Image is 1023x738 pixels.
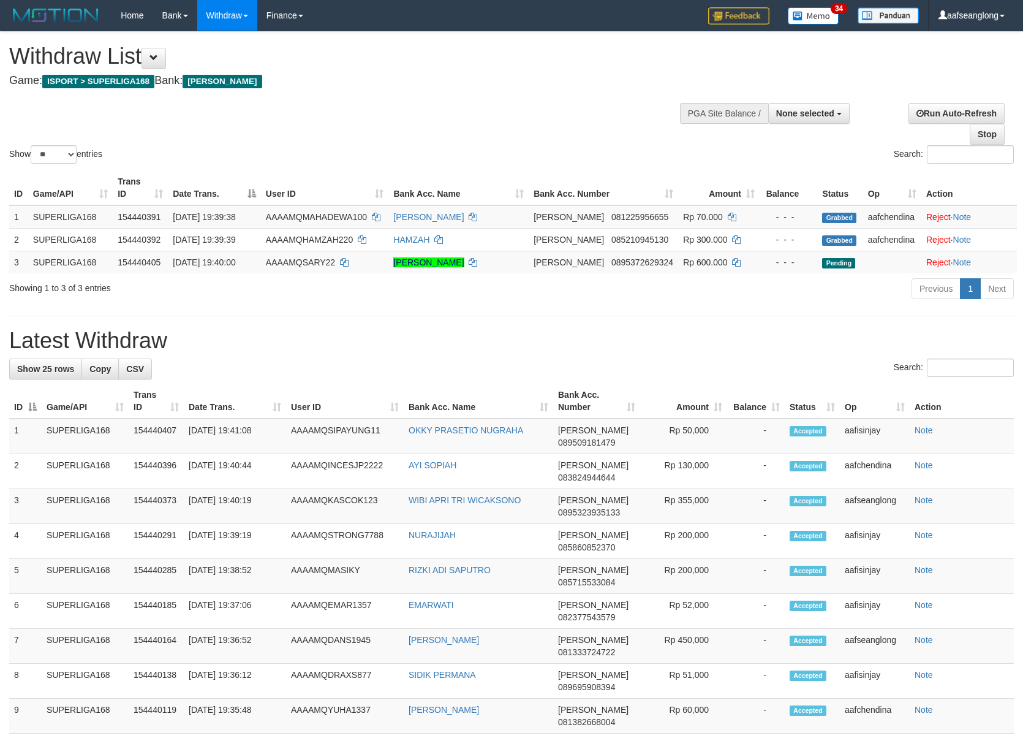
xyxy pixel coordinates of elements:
span: 154440392 [118,235,160,245]
td: SUPERLIGA168 [42,664,129,699]
td: aafchendina [863,228,921,251]
td: 4 [9,524,42,559]
td: SUPERLIGA168 [42,629,129,664]
td: Rp 52,000 [640,594,727,629]
td: aafchendina [863,205,921,229]
h1: Latest Withdraw [9,329,1014,353]
td: aafisinjay [840,524,910,559]
span: Accepted [790,671,826,681]
span: [PERSON_NAME] [558,635,629,645]
a: HAMZAH [393,235,429,245]
th: Action [910,384,1014,419]
a: Note [953,235,972,245]
a: Note [953,212,972,222]
span: [PERSON_NAME] [558,670,629,680]
td: SUPERLIGA168 [28,251,113,273]
span: Accepted [790,496,826,506]
input: Search: [927,359,1014,377]
label: Show entries [9,145,102,164]
span: Copy 089509181479 to clipboard [558,438,615,447]
a: Reject [926,257,951,267]
td: [DATE] 19:40:19 [184,489,286,524]
a: Note [915,670,933,680]
td: AAAAMQYUHA1337 [286,699,404,734]
td: 154440285 [129,559,184,594]
a: [PERSON_NAME] [393,257,464,267]
th: Bank Acc. Name: activate to sort column ascending [404,384,553,419]
span: Copy 085210945130 to clipboard [611,235,668,245]
th: Amount: activate to sort column ascending [678,170,760,205]
span: [PERSON_NAME] [558,425,629,435]
span: CSV [126,364,144,374]
td: 154440373 [129,489,184,524]
th: Op: activate to sort column ascending [840,384,910,419]
td: [DATE] 19:38:52 [184,559,286,594]
td: SUPERLIGA168 [28,205,113,229]
span: Copy 081225956655 to clipboard [611,212,668,222]
span: Copy 081333724722 to clipboard [558,647,615,657]
td: AAAAMQSTRONG7788 [286,524,404,559]
th: Bank Acc. Number: activate to sort column ascending [529,170,678,205]
th: Op: activate to sort column ascending [863,170,921,205]
td: 1 [9,419,42,454]
a: [PERSON_NAME] [393,212,464,222]
label: Search: [894,145,1014,164]
th: Date Trans.: activate to sort column ascending [184,384,286,419]
td: [DATE] 19:39:19 [184,524,286,559]
a: Copy [81,359,119,379]
th: Date Trans.: activate to sort column descending [168,170,261,205]
a: SIDIK PERMANA [409,670,476,680]
span: AAAAMQHAMZAH220 [266,235,353,245]
span: Accepted [790,566,826,576]
a: 1 [960,278,981,299]
td: 9 [9,699,42,734]
td: aafisinjay [840,664,910,699]
button: None selected [768,103,850,124]
span: Accepted [790,461,826,471]
td: AAAAMQMASIKY [286,559,404,594]
span: Rp 600.000 [683,257,727,267]
div: - - - [764,256,812,268]
a: [PERSON_NAME] [409,635,479,645]
td: - [727,524,785,559]
a: [PERSON_NAME] [409,705,479,715]
th: User ID: activate to sort column ascending [286,384,404,419]
td: 8 [9,664,42,699]
span: [DATE] 19:39:39 [173,235,235,245]
td: [DATE] 19:35:48 [184,699,286,734]
td: Rp 355,000 [640,489,727,524]
td: 154440396 [129,454,184,489]
th: User ID: activate to sort column ascending [261,170,389,205]
th: Balance [760,170,817,205]
td: SUPERLIGA168 [28,228,113,251]
a: RIZKI ADI SAPUTRO [409,565,491,575]
span: Copy 083824944644 to clipboard [558,473,615,482]
img: Button%20Memo.svg [788,7,839,25]
div: PGA Site Balance / [680,103,768,124]
th: Game/API: activate to sort column ascending [28,170,113,205]
td: Rp 450,000 [640,629,727,664]
th: Status: activate to sort column ascending [785,384,840,419]
td: SUPERLIGA168 [42,419,129,454]
span: Rp 300.000 [683,235,727,245]
td: 3 [9,251,28,273]
th: ID: activate to sort column descending [9,384,42,419]
span: Accepted [790,426,826,436]
img: panduan.png [858,7,919,24]
td: 154440291 [129,524,184,559]
span: Accepted [790,636,826,646]
span: [DATE] 19:39:38 [173,212,235,222]
span: Rp 70.000 [683,212,723,222]
td: SUPERLIGA168 [42,489,129,524]
th: Balance: activate to sort column ascending [727,384,785,419]
td: - [727,489,785,524]
span: 154440405 [118,257,160,267]
a: AYI SOPIAH [409,460,456,470]
td: 154440119 [129,699,184,734]
td: Rp 200,000 [640,524,727,559]
td: AAAAMQKASCOK123 [286,489,404,524]
td: [DATE] 19:37:06 [184,594,286,629]
td: 1 [9,205,28,229]
td: - [727,699,785,734]
a: Note [953,257,972,267]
